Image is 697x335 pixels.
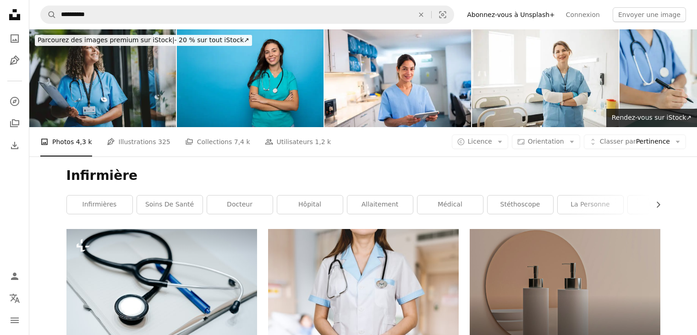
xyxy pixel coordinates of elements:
a: Infirmières [67,195,132,214]
span: Orientation [528,138,564,145]
a: Abonnez-vous à Unsplash+ [461,7,560,22]
span: Parcourez des images premium sur iStock | [38,36,175,44]
a: Historique de téléchargement [5,136,24,155]
a: hôpital [277,195,343,214]
button: Effacer [411,6,431,23]
a: Parcourez des images premium sur iStock|- 20 % sur tout iStock↗ [29,29,258,51]
a: Connexion [560,7,605,22]
div: - 20 % sur tout iStock ↗ [35,35,252,46]
a: médical [417,195,483,214]
a: docteur [207,195,273,214]
a: Explorer [5,92,24,111]
button: Orientation [512,134,580,149]
a: un livre avec un stéthoscope par-dessus [66,288,257,296]
a: Rendez-vous sur iStock↗ [606,109,697,127]
span: 7,4 k [234,137,250,147]
a: Illustrations 325 [107,127,170,156]
span: 1,2 k [315,137,331,147]
span: Licence [468,138,492,145]
button: faire défiler la liste vers la droite [650,195,660,214]
a: Femme en chemise blanche boutonnée et stéthoscope bleu [268,296,459,304]
span: Classer par [600,138,636,145]
button: Licence [452,134,508,149]
a: Collections [5,114,24,133]
a: Connexion / S’inscrire [5,267,24,285]
button: Langue [5,289,24,307]
a: Utilisateurs 1,2 k [265,127,331,156]
span: Rendez-vous sur iStock ↗ [612,114,692,121]
img: Infirmière confiante tenant une tablette à l’hôpital [324,29,471,127]
button: Classer parPertinence [584,134,686,149]
h1: Infirmière [66,167,660,184]
button: Rechercher sur Unsplash [41,6,56,23]
a: Illustrations [5,51,24,70]
a: la personne [558,195,623,214]
button: Recherche de visuels [432,6,454,23]
a: allaitement [347,195,413,214]
a: Collections 7,4 k [185,127,250,156]
form: Rechercher des visuels sur tout le site [40,6,454,24]
a: Photos [5,29,24,48]
a: patient [628,195,693,214]
a: soins de santé [137,195,203,214]
img: Portrait d’une infirmière à la clinique médicale. [472,29,619,127]
img: Portrait d’un travailleur de la santé à domicile [29,29,176,127]
span: Pertinence [600,137,670,146]
span: 325 [158,137,170,147]
img: Portrait d’une jeune infirmière portant une blouse et un sourire amical [177,29,324,127]
button: Envoyer une image [613,7,686,22]
button: Menu [5,311,24,329]
a: stéthoscope [488,195,553,214]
